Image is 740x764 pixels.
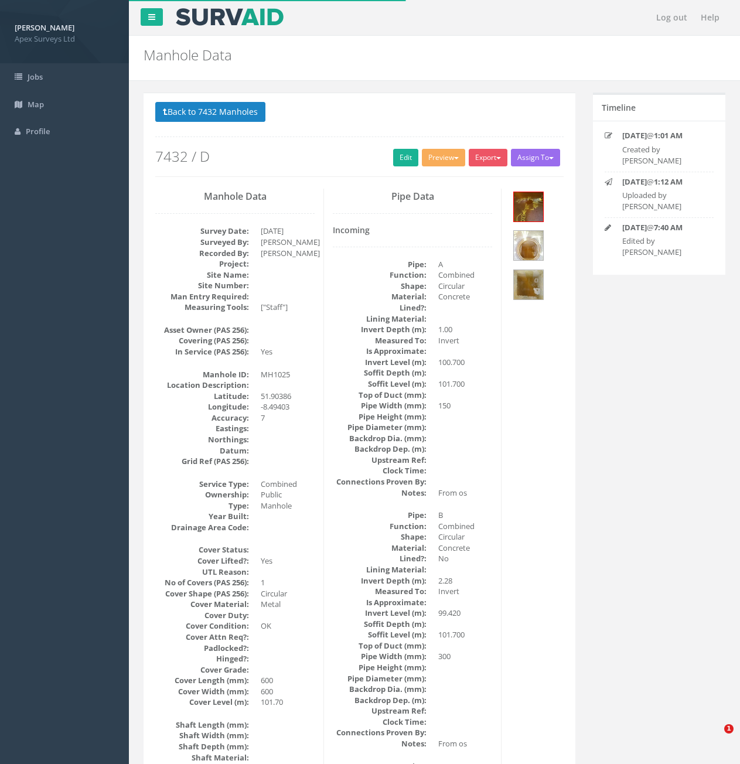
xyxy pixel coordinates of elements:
[333,510,427,521] dt: Pipe:
[700,724,728,752] iframe: Intercom live chat
[155,248,249,259] dt: Recorded By:
[155,445,249,456] dt: Datum:
[155,730,249,741] dt: Shaft Width (mm):
[333,465,427,476] dt: Clock Time:
[261,489,315,500] dd: Public
[333,400,427,411] dt: Pipe Width (mm):
[622,130,710,141] p: @
[333,727,427,738] dt: Connections Proven By:
[333,378,427,390] dt: Soffit Level (m):
[654,130,683,141] strong: 1:01 AM
[155,434,249,445] dt: Northings:
[622,222,647,233] strong: [DATE]
[333,597,427,608] dt: Is Approximate:
[155,302,249,313] dt: Measuring Tools:
[261,697,315,708] dd: 101.70
[155,675,249,686] dt: Cover Length (mm):
[155,620,249,632] dt: Cover Condition:
[438,510,492,521] dd: B
[155,686,249,697] dt: Cover Width (mm):
[333,553,427,564] dt: Lined?:
[438,487,492,499] dd: From os
[333,313,427,325] dt: Lining Material:
[155,456,249,467] dt: Grid Ref (PAS 256):
[438,629,492,640] dd: 101.700
[333,608,427,619] dt: Invert Level (m):
[333,422,427,433] dt: Pipe Diameter (mm):
[28,71,43,82] span: Jobs
[155,149,564,164] h2: 7432 / D
[602,103,636,112] h5: Timeline
[261,369,315,380] dd: MH1025
[261,555,315,567] dd: Yes
[333,390,427,401] dt: Top of Duct (mm):
[333,367,427,378] dt: Soffit Depth (m):
[155,653,249,664] dt: Hinged?:
[155,500,249,511] dt: Type:
[144,47,626,63] h2: Manhole Data
[333,717,427,728] dt: Clock Time:
[155,610,249,621] dt: Cover Duty:
[511,149,560,166] button: Assign To
[438,378,492,390] dd: 101.700
[333,738,427,749] dt: Notes:
[155,489,249,500] dt: Ownership:
[333,619,427,630] dt: Soffit Depth (m):
[438,400,492,411] dd: 150
[469,149,507,166] button: Export
[333,411,427,422] dt: Pipe Height (mm):
[622,176,647,187] strong: [DATE]
[393,149,418,166] a: Edit
[333,684,427,695] dt: Backdrop Dia. (mm):
[155,643,249,654] dt: Padlocked?:
[261,226,315,237] dd: [DATE]
[333,695,427,706] dt: Backdrop Dep. (m):
[155,270,249,281] dt: Site Name:
[261,391,315,402] dd: 51.90386
[155,280,249,291] dt: Site Number:
[333,640,427,652] dt: Top of Duct (mm):
[622,144,710,166] p: Created by [PERSON_NAME]
[333,586,427,597] dt: Measured To:
[261,412,315,424] dd: 7
[261,599,315,610] dd: Metal
[333,564,427,575] dt: Lining Material:
[333,444,427,455] dt: Backdrop Dep. (m):
[261,577,315,588] dd: 1
[261,248,315,259] dd: [PERSON_NAME]
[438,281,492,292] dd: Circular
[514,192,543,221] img: 38e12a44-5a60-f9ec-83f6-8eaf0425cb89_2d482c30-1ace-a8ce-460b-0a0329986ba6_thumb.jpg
[155,258,249,270] dt: Project:
[438,324,492,335] dd: 1.00
[26,126,50,137] span: Profile
[155,567,249,578] dt: UTL Reason:
[155,401,249,412] dt: Longitude:
[15,33,114,45] span: Apex Surveys Ltd
[155,335,249,346] dt: Covering (PAS 256):
[261,675,315,686] dd: 600
[155,192,315,202] h3: Manhole Data
[333,705,427,717] dt: Upstream Ref:
[155,369,249,380] dt: Manhole ID:
[654,176,683,187] strong: 1:12 AM
[622,176,710,187] p: @
[514,270,543,299] img: 38e12a44-5a60-f9ec-83f6-8eaf0425cb89_0f82b7db-2950-a57f-48db-69a512e9817b_thumb.jpg
[333,281,427,292] dt: Shape:
[438,651,492,662] dd: 300
[261,302,315,313] dd: ["Staff"]
[438,738,492,749] dd: From os
[155,511,249,522] dt: Year Built:
[333,346,427,357] dt: Is Approximate:
[438,575,492,586] dd: 2.28
[333,575,427,586] dt: Invert Depth (m):
[333,455,427,466] dt: Upstream Ref:
[333,324,427,335] dt: Invert Depth (m):
[261,500,315,511] dd: Manhole
[333,487,427,499] dt: Notes:
[438,543,492,554] dd: Concrete
[333,433,427,444] dt: Backdrop Dia. (mm):
[333,302,427,313] dt: Lined?:
[155,380,249,391] dt: Location Description:
[155,697,249,708] dt: Cover Level (m):
[155,325,249,336] dt: Asset Owner (PAS 256):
